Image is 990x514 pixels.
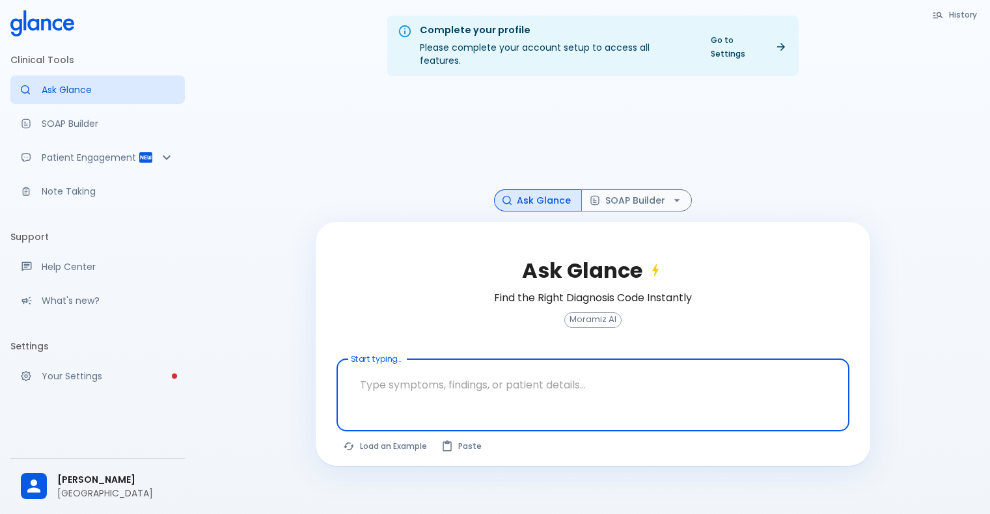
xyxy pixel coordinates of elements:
button: Paste from clipboard [435,437,489,455]
a: Docugen: Compose a clinical documentation in seconds [10,109,185,138]
p: Your Settings [42,370,174,383]
p: Patient Engagement [42,151,138,164]
div: Recent updates and feature releases [10,286,185,315]
a: Please complete account setup [10,362,185,390]
label: Start typing... [351,353,401,364]
div: Patient Reports & Referrals [10,143,185,172]
div: [PERSON_NAME][GEOGRAPHIC_DATA] [10,464,185,509]
button: Load a random example [337,437,435,455]
h2: Ask Glance [522,258,663,283]
a: Advanced note-taking [10,177,185,206]
li: Clinical Tools [10,44,185,75]
a: Go to Settings [703,31,793,63]
p: What's new? [42,294,174,307]
h6: Find the Right Diagnosis Code Instantly [494,289,692,307]
p: [GEOGRAPHIC_DATA] [57,487,174,500]
button: SOAP Builder [581,189,692,212]
span: [PERSON_NAME] [57,473,174,487]
button: History [926,5,985,24]
div: Complete your profile [420,23,693,38]
p: Help Center [42,260,174,273]
button: Ask Glance [494,189,582,212]
p: SOAP Builder [42,117,174,130]
a: Get help from our support team [10,252,185,281]
a: Moramiz: Find ICD10AM codes instantly [10,75,185,104]
div: Please complete your account setup to access all features. [420,20,693,72]
p: Note Taking [42,185,174,198]
li: Settings [10,331,185,362]
li: Support [10,221,185,252]
span: Moramiz AI [565,315,621,325]
p: Ask Glance [42,83,174,96]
